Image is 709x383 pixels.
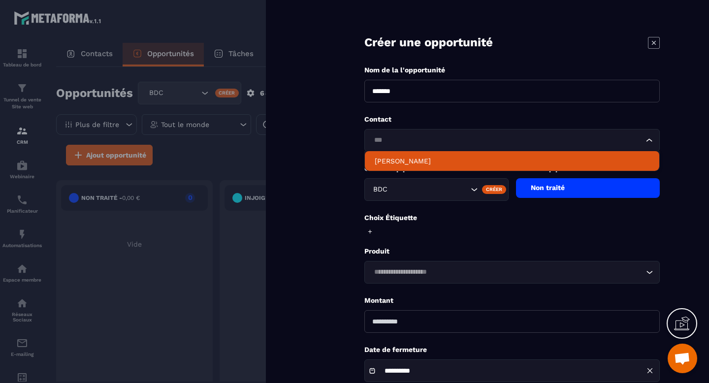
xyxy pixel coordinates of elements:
p: Produit [364,247,660,256]
p: Damien HENNO [375,156,649,166]
input: Search for option [371,267,644,278]
p: Choix Étiquette [364,213,660,223]
input: Search for option [371,135,644,146]
p: Nom de la l'opportunité [364,65,660,75]
p: Choix du pipeline [364,164,509,173]
div: Search for option [364,129,660,152]
p: Contact [364,115,660,124]
input: Search for option [405,184,468,195]
div: Search for option [364,261,660,284]
p: Montant [364,296,660,305]
p: Date de fermeture [364,345,660,354]
a: Ouvrir le chat [668,344,697,373]
span: BDC [371,184,405,195]
div: Créer [482,185,506,194]
div: Search for option [364,178,509,201]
